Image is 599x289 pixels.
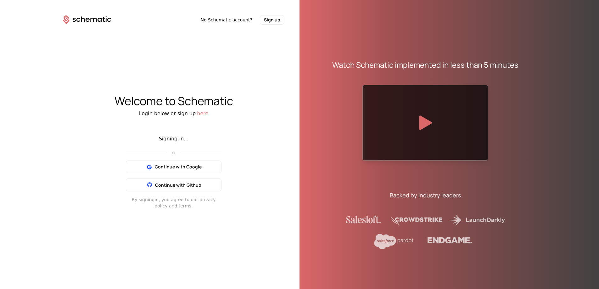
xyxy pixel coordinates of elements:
[332,60,518,70] div: Watch Schematic implemented in less than 5 minutes
[390,191,461,200] div: Backed by industry leaders
[126,178,221,191] button: Continue with Github
[126,135,221,143] div: Signing in...
[48,110,299,117] div: Login below or sign up
[155,164,202,170] span: Continue with Google
[48,95,299,107] div: Welcome to Schematic
[200,17,252,23] span: No Schematic account?
[155,182,201,188] span: Continue with Github
[197,110,208,117] button: here
[167,150,181,155] span: or
[126,161,221,173] button: Continue with Google
[154,203,167,208] a: policy
[126,196,221,209] div: By signing in , you agree to our privacy and .
[179,203,192,208] a: terms
[260,15,284,25] button: Sign up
